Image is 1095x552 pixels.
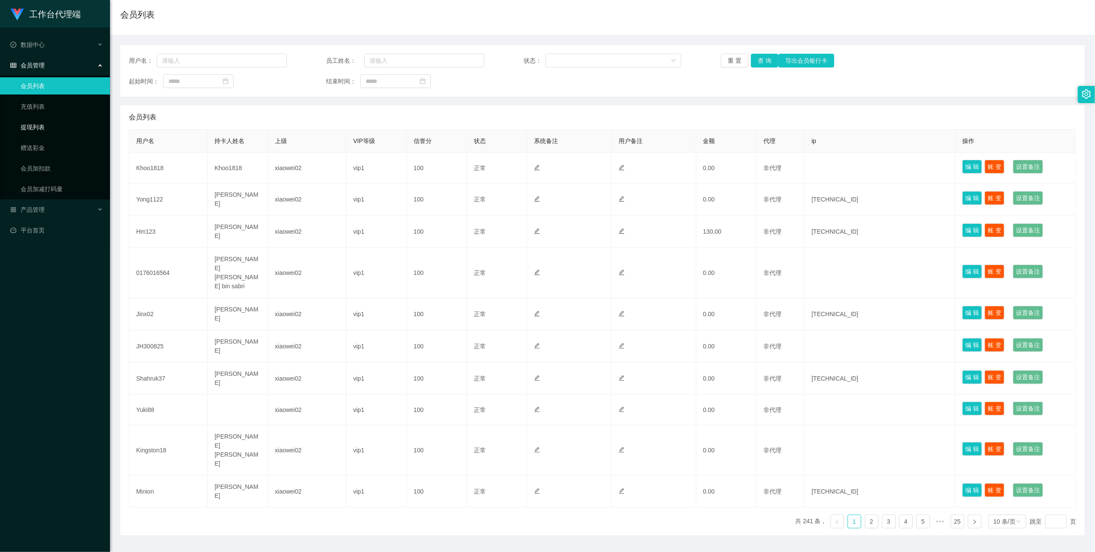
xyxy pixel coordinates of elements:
li: 1 [848,515,861,528]
button: 设置备注 [1013,442,1043,456]
td: [PERSON_NAME] [207,330,268,363]
td: vip1 [346,395,406,425]
button: 账 变 [985,442,1004,456]
td: [TECHNICAL_ID] [805,216,955,248]
input: 请输入 [364,54,484,67]
td: 100 [407,476,467,508]
td: 0.00 [696,153,756,183]
button: 账 变 [985,370,1004,384]
button: 设置备注 [1013,160,1043,174]
i: 图标: edit [619,228,625,234]
span: 产品管理 [10,206,45,213]
button: 编 辑 [962,370,982,384]
a: 会员加减打码量 [21,180,103,198]
button: 设置备注 [1013,306,1043,320]
span: ip [811,137,816,144]
a: 工作台代理端 [10,10,81,17]
i: 图标: edit [619,311,625,317]
li: 共 241 条， [796,515,827,528]
td: 100 [407,153,467,183]
button: 设置备注 [1013,265,1043,278]
li: 2 [865,515,878,528]
td: xiaowei02 [268,476,346,508]
button: 设置备注 [1013,191,1043,205]
span: 操作 [962,137,974,144]
button: 编 辑 [962,402,982,415]
a: 充值列表 [21,98,103,115]
span: VIP等级 [353,137,375,144]
td: [PERSON_NAME] [207,216,268,248]
span: 状态： [524,56,546,65]
span: 非代理 [763,375,781,382]
i: 图标: edit [619,196,625,202]
button: 编 辑 [962,191,982,205]
i: 图标: edit [534,406,540,412]
a: 图标: dashboard平台首页 [10,222,103,239]
i: 图标: left [835,519,840,525]
h1: 会员列表 [120,8,155,21]
span: 员工姓名： [326,56,364,65]
span: 用户备注 [619,137,643,144]
td: 100 [407,330,467,363]
td: Jinx02 [129,298,207,330]
a: 会员加扣款 [21,160,103,177]
span: 非代理 [763,488,781,495]
button: 编 辑 [962,306,982,320]
button: 查 询 [751,54,778,67]
td: xiaowei02 [268,425,346,476]
li: 向后 5 页 [933,515,947,528]
i: 图标: edit [534,196,540,202]
span: 持卡人姓名 [214,137,244,144]
td: xiaowei02 [268,248,346,298]
td: vip1 [346,298,406,330]
td: [PERSON_NAME] [207,363,268,395]
td: 0176016564 [129,248,207,298]
td: [TECHNICAL_ID] [805,298,955,330]
i: 图标: calendar [223,78,229,84]
td: xiaowei02 [268,330,346,363]
img: logo.9652507e.png [10,9,24,21]
i: 图标: appstore-o [10,207,16,213]
td: 100 [407,248,467,298]
span: 非代理 [763,343,781,350]
span: 会员列表 [129,112,156,122]
td: vip1 [346,183,406,216]
h1: 工作台代理端 [29,0,81,28]
button: 设置备注 [1013,483,1043,497]
td: Kingston18 [129,425,207,476]
span: 用户名： [129,56,157,65]
button: 账 变 [985,306,1004,320]
span: 正常 [474,406,486,413]
i: 图标: edit [534,343,540,349]
span: 信誉分 [414,137,432,144]
i: 图标: edit [534,311,540,317]
button: 编 辑 [962,483,982,497]
a: 4 [900,515,912,528]
td: Yuki88 [129,395,207,425]
td: [PERSON_NAME] [207,298,268,330]
td: 130.00 [696,216,756,248]
i: 图标: edit [534,228,540,234]
a: 1 [848,515,861,528]
i: 图标: edit [619,269,625,275]
td: Shahruk37 [129,363,207,395]
button: 账 变 [985,265,1004,278]
button: 账 变 [985,338,1004,352]
span: 正常 [474,196,486,203]
span: 非代理 [763,311,781,317]
td: 0.00 [696,183,756,216]
span: 正常 [474,447,486,454]
td: xiaowei02 [268,183,346,216]
td: 100 [407,216,467,248]
li: 5 [916,515,930,528]
td: [PERSON_NAME] [PERSON_NAME] [207,425,268,476]
a: 提现列表 [21,119,103,136]
button: 设置备注 [1013,370,1043,384]
span: 用户名 [136,137,154,144]
td: xiaowei02 [268,395,346,425]
td: 0.00 [696,425,756,476]
span: 数据中心 [10,41,45,48]
td: Hm123 [129,216,207,248]
span: 结束时间： [326,77,360,86]
td: 100 [407,363,467,395]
